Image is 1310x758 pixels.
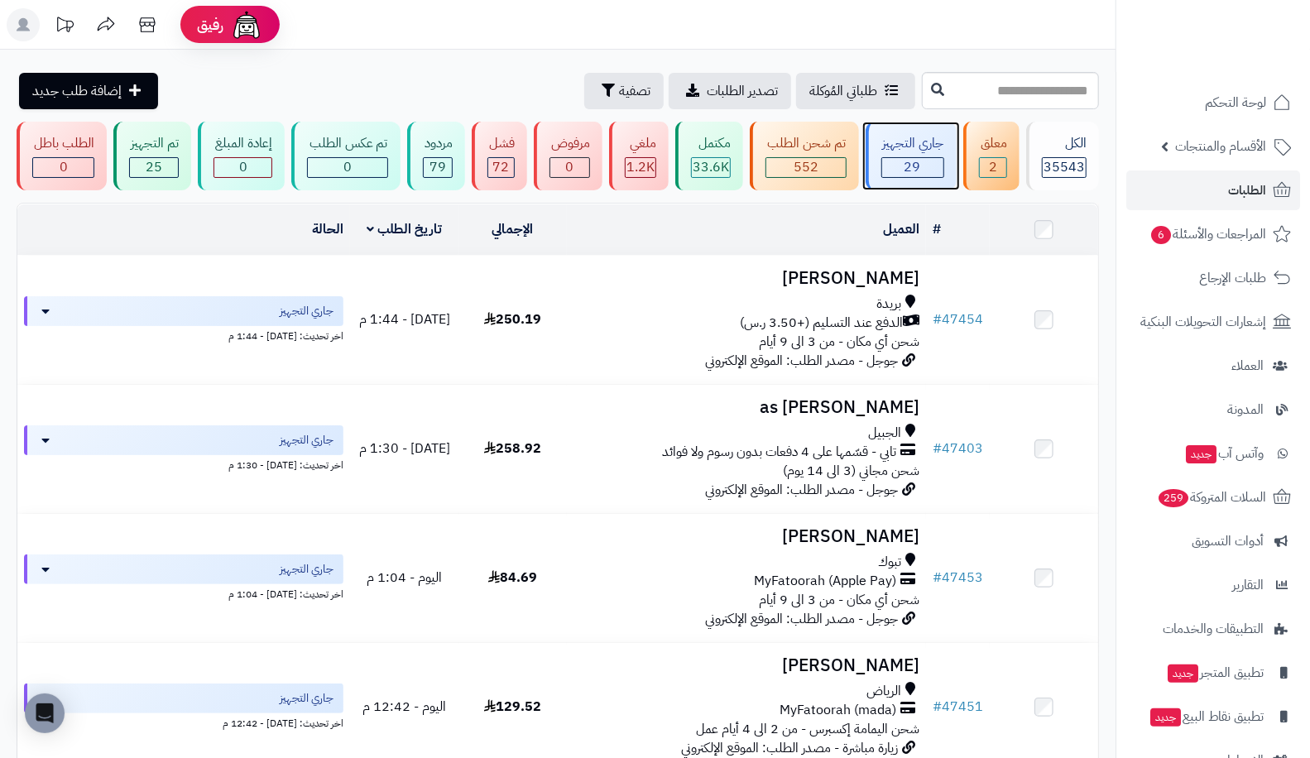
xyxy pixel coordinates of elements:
div: جاري التجهيز [881,134,944,153]
span: لوحة التحكم [1205,91,1266,114]
span: 552 [794,157,818,177]
a: الطلبات [1126,170,1300,210]
span: اليوم - 12:42 م [362,697,446,717]
h3: [PERSON_NAME] [573,269,920,288]
span: 258.92 [484,439,541,458]
a: التقارير [1126,565,1300,605]
span: المدونة [1227,398,1264,421]
span: تطبيق المتجر [1166,661,1264,684]
a: المدونة [1126,390,1300,429]
div: 0 [214,158,271,177]
div: 33631 [692,158,730,177]
a: لوحة التحكم [1126,83,1300,122]
span: اليوم - 1:04 م [367,568,442,588]
button: تصفية [584,73,664,109]
span: الأقسام والمنتجات [1175,135,1266,158]
span: الدفع عند التسليم (+3.50 ر.س) [740,314,903,333]
div: 0 [33,158,94,177]
span: 0 [565,157,573,177]
span: تصفية [619,81,650,101]
a: السلات المتروكة259 [1126,477,1300,517]
div: 29 [882,158,943,177]
div: 552 [766,158,845,177]
span: تطبيق نقاط البيع [1149,705,1264,728]
span: جاري التجهيز [280,690,333,707]
span: MyFatoorah (Apple Pay) [754,572,896,591]
a: مرفوض 0 [530,122,606,190]
span: جديد [1150,708,1181,727]
span: طلباتي المُوكلة [809,81,877,101]
img: ai-face.png [230,8,263,41]
span: شحن مجاني (3 الى 14 يوم) [783,461,919,481]
span: التطبيقات والخدمات [1163,617,1264,640]
span: جاري التجهيز [280,432,333,449]
div: 25 [130,158,178,177]
span: شحن اليمامة إكسبرس - من 2 الى 4 أيام عمل [696,719,919,739]
a: #47403 [933,439,983,458]
span: 2 [989,157,997,177]
a: الإجمالي [492,219,533,239]
span: جديد [1186,445,1216,463]
a: معلق 2 [960,122,1023,190]
a: العميل [883,219,919,239]
span: 25 [146,157,162,177]
a: # [933,219,941,239]
span: 129.52 [484,697,541,717]
span: [DATE] - 1:30 م [359,439,450,458]
div: Open Intercom Messenger [25,693,65,733]
a: الحالة [312,219,343,239]
div: معلق [979,134,1007,153]
div: ملغي [625,134,656,153]
span: 72 [492,157,509,177]
a: مكتمل 33.6K [672,122,746,190]
span: 250.19 [484,309,541,329]
a: تصدير الطلبات [669,73,791,109]
a: وآتس آبجديد [1126,434,1300,473]
span: تابي - قسّمها على 4 دفعات بدون رسوم ولا فوائد [662,443,896,462]
a: طلبات الإرجاع [1126,258,1300,298]
div: مردود [423,134,453,153]
span: جاري التجهيز [280,561,333,578]
span: تصدير الطلبات [707,81,778,101]
span: شحن أي مكان - من 3 الى 9 أيام [759,332,919,352]
span: 0 [239,157,247,177]
span: الرياض [866,682,901,701]
a: #47451 [933,697,983,717]
span: السلات المتروكة [1157,486,1266,509]
div: الطلب باطل [32,134,94,153]
span: شحن أي مكان - من 3 الى 9 أيام [759,590,919,610]
span: إشعارات التحويلات البنكية [1140,310,1266,333]
span: [DATE] - 1:44 م [359,309,450,329]
span: العملاء [1231,354,1264,377]
div: 72 [488,158,514,177]
a: #47453 [933,568,983,588]
div: تم التجهيز [129,134,179,153]
a: العملاء [1126,346,1300,386]
a: فشل 72 [468,122,530,190]
a: تاريخ الطلب [367,219,442,239]
a: التطبيقات والخدمات [1126,609,1300,649]
span: 1.2K [626,157,655,177]
div: اخر تحديث: [DATE] - 1:44 م [24,326,343,343]
div: اخر تحديث: [DATE] - 1:30 م [24,455,343,473]
div: 0 [550,158,589,177]
span: إضافة طلب جديد [32,81,122,101]
span: جوجل - مصدر الطلب: الموقع الإلكتروني [705,480,898,500]
a: إضافة طلب جديد [19,73,158,109]
div: 0 [308,158,386,177]
a: تم شحن الطلب 552 [746,122,861,190]
a: جاري التجهيز 29 [862,122,960,190]
a: طلباتي المُوكلة [796,73,915,109]
h3: [PERSON_NAME] as [573,398,920,417]
span: بريدة [876,295,901,314]
div: تم عكس الطلب [307,134,387,153]
span: رفيق [197,15,223,35]
span: جاري التجهيز [280,303,333,319]
span: 79 [429,157,446,177]
span: جوجل - مصدر الطلب: الموقع الإلكتروني [705,351,898,371]
a: ملغي 1.2K [606,122,672,190]
a: أدوات التسويق [1126,521,1300,561]
span: تبوك [878,553,901,572]
a: مردود 79 [404,122,468,190]
div: مرفوض [549,134,590,153]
